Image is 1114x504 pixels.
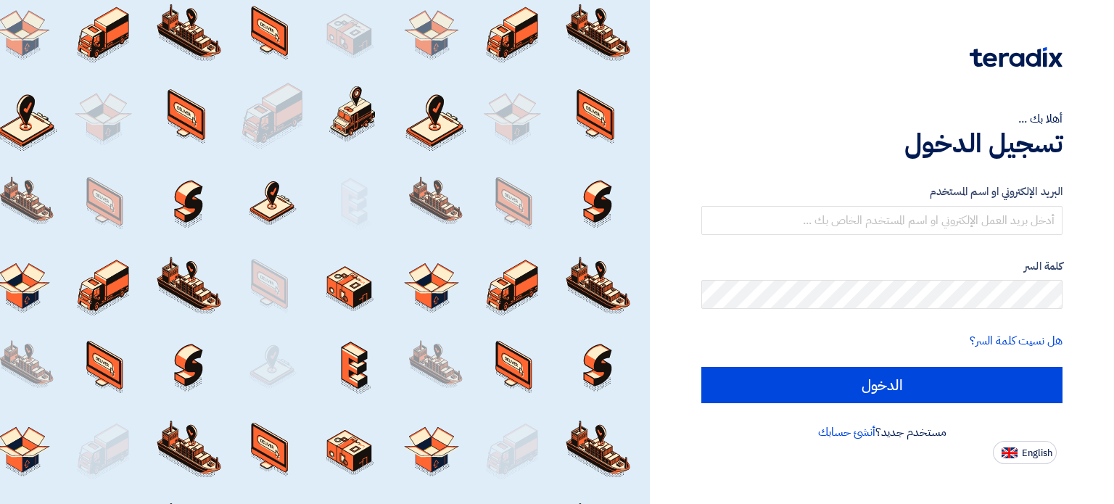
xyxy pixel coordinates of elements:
[701,183,1063,200] label: البريد الإلكتروني او اسم المستخدم
[701,110,1063,128] div: أهلا بك ...
[701,367,1063,403] input: الدخول
[970,332,1063,350] a: هل نسيت كلمة السر؟
[701,424,1063,441] div: مستخدم جديد؟
[993,441,1057,464] button: English
[701,258,1063,275] label: كلمة السر
[701,206,1063,235] input: أدخل بريد العمل الإلكتروني او اسم المستخدم الخاص بك ...
[1022,448,1052,458] span: English
[701,128,1063,160] h1: تسجيل الدخول
[970,47,1063,67] img: Teradix logo
[1002,447,1018,458] img: en-US.png
[818,424,875,441] a: أنشئ حسابك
